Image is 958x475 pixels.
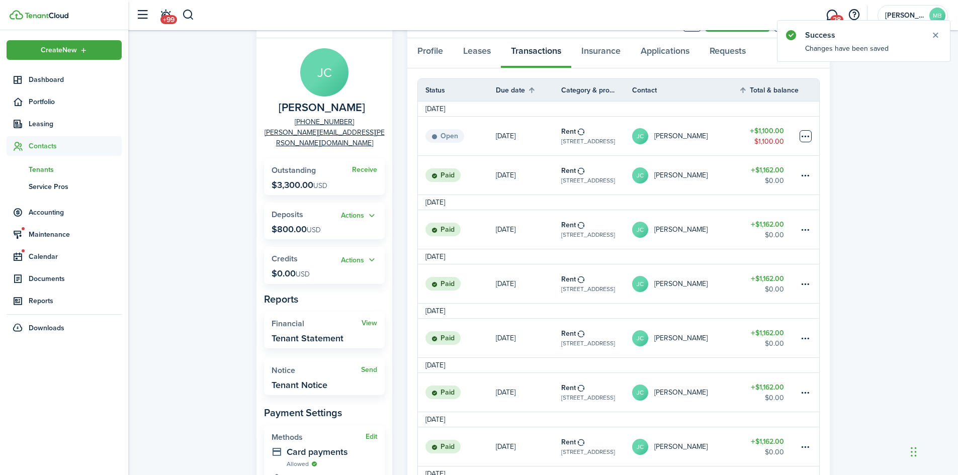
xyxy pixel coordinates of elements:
a: JC[PERSON_NAME] [632,373,739,412]
span: Allowed [287,459,309,468]
a: Dashboard [7,70,122,89]
td: [DATE] [418,104,453,114]
table-subtitle: [STREET_ADDRESS] [561,447,615,456]
a: Applications [631,38,700,68]
span: Credits [272,253,298,264]
a: Paid [418,427,496,466]
widget-stats-title: Financial [272,319,362,328]
status: Paid [425,168,461,182]
avatar-text: JC [632,385,648,401]
a: $1,100.00$1,100.00 [739,117,799,155]
div: Drag [911,437,917,467]
a: [DATE] [496,264,561,303]
notify-body: Changes have been saved [777,43,950,61]
th: Contact [632,85,739,96]
a: Rent[STREET_ADDRESS] [561,156,632,195]
status: Paid [425,440,461,454]
span: Maintenance [29,229,122,240]
avatar-text: JC [632,128,648,144]
status: Paid [425,223,461,237]
a: Reports [7,291,122,311]
td: [DATE] [418,414,453,425]
table-amount-title: $1,162.00 [751,382,784,393]
a: $1,162.00$0.00 [739,373,799,412]
table-amount-title: $1,100.00 [750,126,784,136]
table-amount-description: $0.00 [765,284,784,295]
a: $1,162.00$0.00 [739,427,799,466]
table-info-title: Rent [561,126,576,137]
avatar-text: JC [300,48,349,97]
span: Jason Cebuhar [279,102,365,114]
avatar-text: JC [632,167,648,183]
widget-stats-title: Methods [272,433,366,442]
iframe: Chat Widget [908,427,958,475]
span: Calendar [29,251,122,262]
table-amount-title: $1,162.00 [751,219,784,230]
a: JC[PERSON_NAME] [632,427,739,466]
button: Open menu [341,254,377,266]
table-amount-description: $0.00 [765,447,784,457]
a: $1,162.00$0.00 [739,319,799,357]
widget-stats-description: Tenant Notice [272,380,327,390]
a: [PHONE_NUMBER] [295,117,354,127]
span: Portfolio [29,97,122,107]
widget-stats-description: Tenant Statement [272,333,343,343]
button: Open menu [341,210,377,222]
td: [DATE] [418,251,453,262]
span: Dashboard [29,74,122,85]
a: JC[PERSON_NAME] [632,319,739,357]
span: Contacts [29,141,122,151]
span: Downloads [29,323,64,333]
table-subtitle: [STREET_ADDRESS] [561,393,615,402]
table-profile-info-text: [PERSON_NAME] [654,389,708,397]
td: [DATE] [418,197,453,208]
a: $1,162.00$0.00 [739,156,799,195]
status: Paid [425,386,461,400]
a: Service Pros [7,178,122,195]
panel-main-subtitle: Reports [264,292,385,307]
widget-stats-action: Receive [352,166,377,174]
table-profile-info-text: [PERSON_NAME] [654,443,708,451]
table-profile-info-text: [PERSON_NAME] [654,226,708,234]
a: JC[PERSON_NAME] [632,117,739,155]
table-info-title: Rent [561,274,576,284]
a: Paid [418,319,496,357]
table-amount-title: $1,162.00 [751,165,784,175]
status: Paid [425,331,461,345]
widget-stats-description: Card payments [287,447,377,457]
table-profile-info-text: [PERSON_NAME] [654,171,708,179]
a: Paid [418,156,496,195]
a: Rent[STREET_ADDRESS] [561,427,632,466]
button: Open menu [7,40,122,60]
a: Paid [418,210,496,249]
avatar-text: JC [632,276,648,292]
button: Search [182,7,195,24]
table-info-title: Rent [561,437,576,447]
span: Tenants [29,164,122,175]
span: USD [313,180,327,191]
a: [DATE] [496,117,561,155]
table-amount-description: $0.00 [765,175,784,186]
table-info-title: Rent [561,328,576,339]
table-subtitle: [STREET_ADDRESS] [561,284,615,294]
span: USD [307,225,321,235]
img: TenantCloud [25,13,68,19]
table-amount-description: $0.00 [765,338,784,349]
a: [DATE] [496,427,561,466]
notify-title: Success [805,29,921,41]
a: Paid [418,264,496,303]
avatar-text: JC [632,439,648,455]
button: Close notify [928,28,942,42]
img: TenantCloud [10,10,23,20]
a: [DATE] [496,156,561,195]
td: [DATE] [418,306,453,316]
a: View [362,319,377,327]
span: Documents [29,273,122,284]
table-profile-info-text: [PERSON_NAME] [654,334,708,342]
a: JC[PERSON_NAME] [632,156,739,195]
avatar-text: MB [929,8,945,24]
a: $1,162.00$0.00 [739,210,799,249]
a: $1,162.00$0.00 [739,264,799,303]
p: $3,300.00 [272,180,327,190]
